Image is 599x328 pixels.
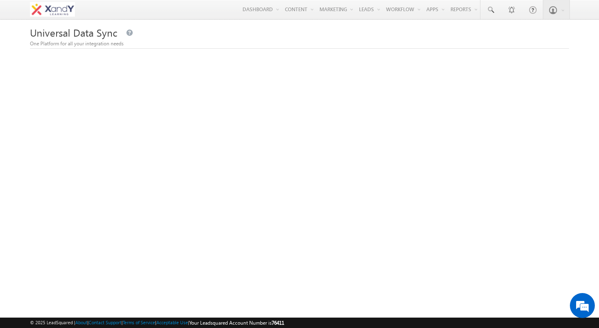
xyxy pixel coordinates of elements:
a: Contact Support [89,320,121,325]
a: About [75,320,87,325]
span: Your Leadsquared Account Number is [189,320,284,326]
a: Acceptable Use [156,320,188,325]
a: Terms of Service [123,320,155,325]
span: Universal Data Sync [30,26,117,39]
span: © 2025 LeadSquared | | | | | [30,319,284,327]
span: 76411 [272,320,284,326]
div: One Platform for all your integration needs [30,40,569,47]
img: Custom Logo [30,2,75,17]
